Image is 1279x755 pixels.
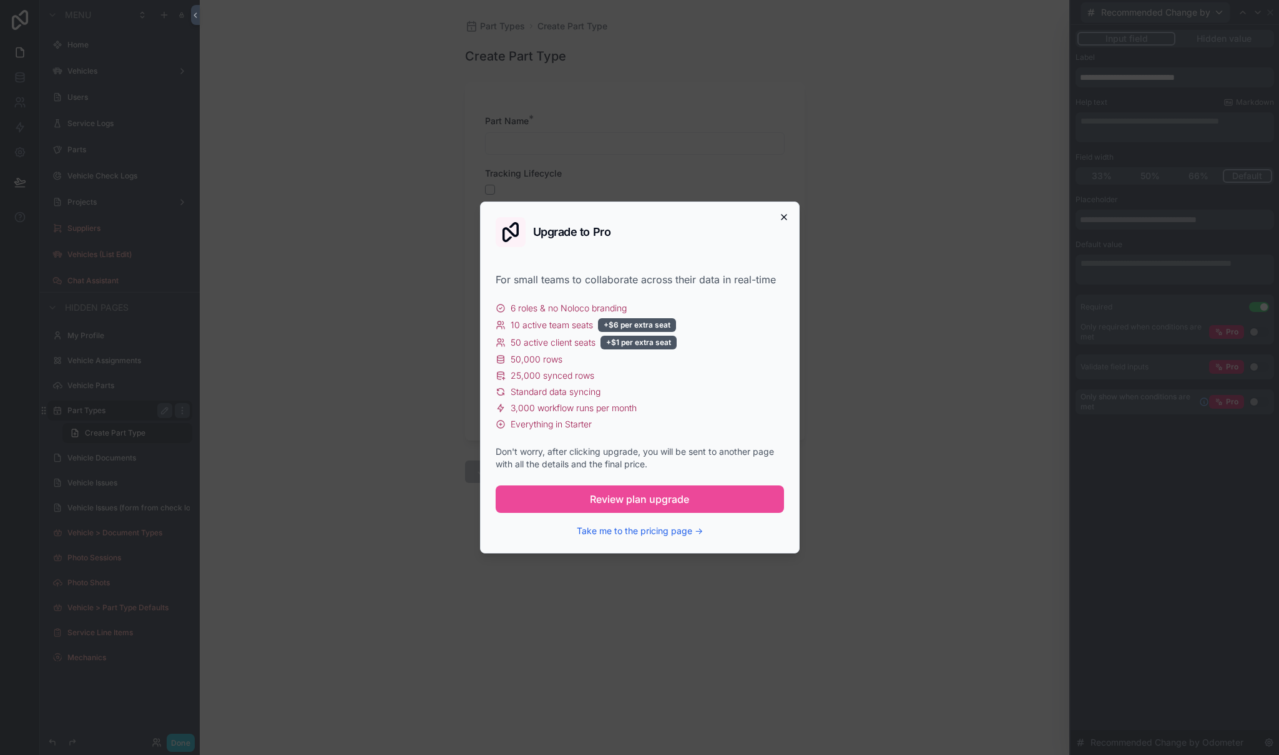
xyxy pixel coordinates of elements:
span: 50,000 rows [511,353,562,366]
span: 10 active team seats [511,319,593,331]
div: +$1 per extra seat [600,336,677,349]
h2: Upgrade to Pro [533,226,611,238]
div: For small teams to collaborate across their data in real-time [496,272,784,287]
span: 50 active client seats [511,336,595,349]
div: +$6 per extra seat [598,318,676,332]
span: 6 roles & no Noloco branding [511,302,627,314]
div: Don't worry, after clicking upgrade, you will be sent to another page with all the details and th... [496,446,784,470]
span: Everything in Starter [511,418,592,431]
span: 25,000 synced rows [511,369,594,382]
button: Review plan upgrade [496,485,784,513]
span: Review plan upgrade [590,492,689,507]
span: Standard data syncing [511,386,600,398]
span: 3,000 workflow runs per month [511,402,637,414]
button: Take me to the pricing page → [577,525,703,537]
